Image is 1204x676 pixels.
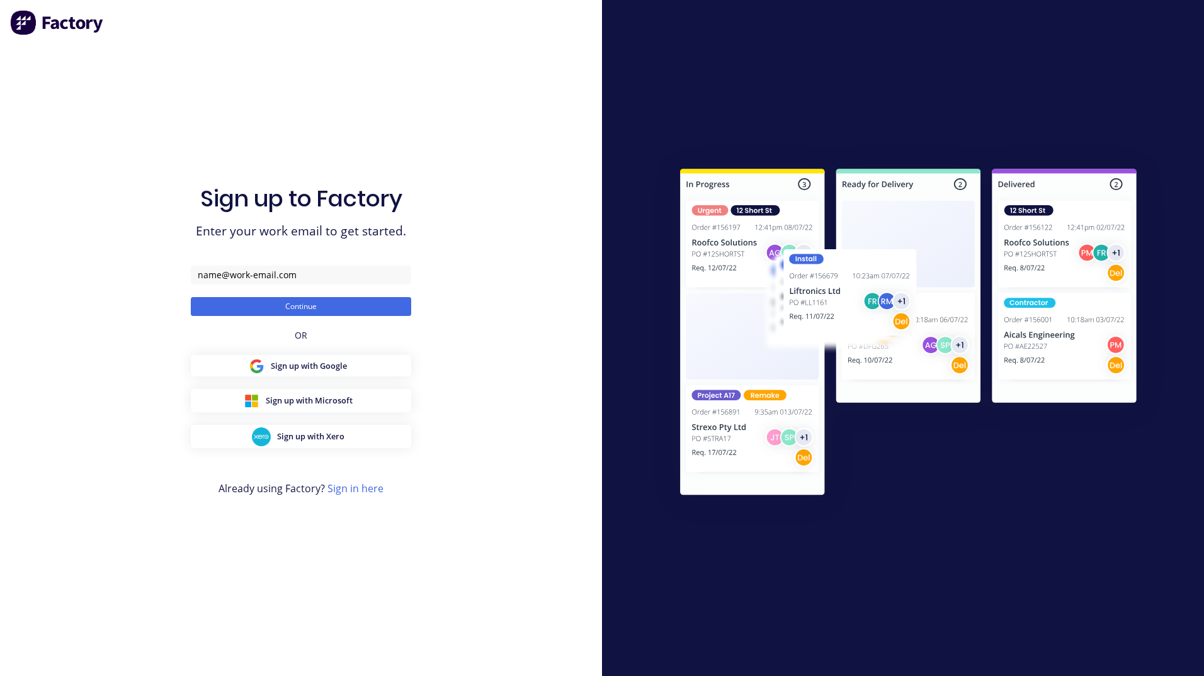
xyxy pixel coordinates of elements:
[191,266,411,284] input: name@work-email.com
[271,360,347,372] span: Sign up with Google
[266,395,353,407] span: Sign up with Microsoft
[219,481,383,496] span: Already using Factory?
[295,329,307,342] span: OR
[327,482,383,495] a: Sign in here
[277,431,344,442] span: Sign up with Xero
[191,355,411,376] button: Sign up with Google
[10,10,105,35] img: Factory
[191,297,411,316] button: Continue
[196,222,406,240] span: Enter your work email to get started.
[191,425,411,448] button: Sign up with Xero
[191,389,411,412] button: Sign up with Microsoft
[200,185,402,212] h1: Sign up to Factory
[652,144,1164,525] img: Sign in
